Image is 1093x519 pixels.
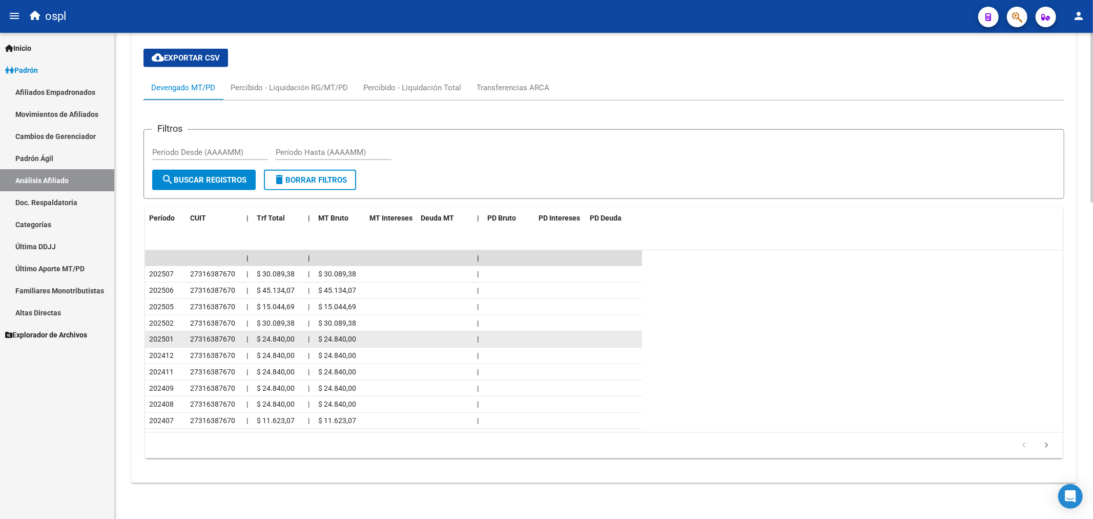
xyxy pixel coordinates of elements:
[190,351,235,360] span: 27316387670
[1058,484,1083,509] div: Open Intercom Messenger
[318,368,356,376] span: $ 24.840,00
[318,303,356,311] span: $ 15.044,69
[257,214,285,222] span: Trf Total
[1014,440,1034,451] a: go to previous page
[149,335,174,343] span: 202501
[477,384,479,392] span: |
[318,270,356,278] span: $ 30.089,38
[253,207,304,229] datatable-header-cell: Trf Total
[246,286,248,294] span: |
[586,207,642,229] datatable-header-cell: PD Deuda
[149,384,174,392] span: 202409
[308,351,310,360] span: |
[246,254,249,262] span: |
[246,270,248,278] span: |
[190,270,235,278] span: 27316387670
[487,214,516,222] span: PD Bruto
[308,214,310,222] span: |
[190,214,206,222] span: CUIT
[318,335,356,343] span: $ 24.840,00
[257,319,295,327] span: $ 30.089,38
[149,270,174,278] span: 202507
[477,400,479,408] span: |
[257,286,295,294] span: $ 45.134,07
[161,173,174,186] mat-icon: search
[308,270,310,278] span: |
[318,214,348,222] span: MT Bruto
[246,335,248,343] span: |
[45,5,66,28] span: ospl
[149,286,174,294] span: 202506
[477,303,479,311] span: |
[273,175,347,185] span: Borrar Filtros
[190,335,235,343] span: 27316387670
[318,400,356,408] span: $ 24.840,00
[477,351,479,360] span: |
[539,214,580,222] span: PD Intereses
[308,400,310,408] span: |
[477,286,479,294] span: |
[590,214,622,222] span: PD Deuda
[318,416,356,425] span: $ 11.623,07
[246,400,248,408] span: |
[257,368,295,376] span: $ 24.840,00
[365,207,417,229] datatable-header-cell: MT Intereses
[477,335,479,343] span: |
[477,214,479,222] span: |
[5,65,38,76] span: Padrón
[5,43,31,54] span: Inicio
[149,400,174,408] span: 202408
[308,335,310,343] span: |
[363,82,461,93] div: Percibido - Liquidación Total
[190,368,235,376] span: 27316387670
[308,254,310,262] span: |
[318,286,356,294] span: $ 45.134,07
[190,319,235,327] span: 27316387670
[190,384,235,392] span: 27316387670
[149,368,174,376] span: 202411
[308,384,310,392] span: |
[477,319,479,327] span: |
[473,207,483,229] datatable-header-cell: |
[246,384,248,392] span: |
[152,170,256,190] button: Buscar Registros
[257,270,295,278] span: $ 30.089,38
[421,214,454,222] span: Deuda MT
[186,207,242,229] datatable-header-cell: CUIT
[190,400,235,408] span: 27316387670
[308,303,310,311] span: |
[257,400,295,408] span: $ 24.840,00
[161,175,246,185] span: Buscar Registros
[149,351,174,360] span: 202412
[534,207,586,229] datatable-header-cell: PD Intereses
[308,319,310,327] span: |
[304,207,314,229] datatable-header-cell: |
[143,49,228,67] button: Exportar CSV
[149,214,175,222] span: Período
[149,303,174,311] span: 202505
[417,207,473,229] datatable-header-cell: Deuda MT
[190,416,235,425] span: 27316387670
[257,351,295,360] span: $ 24.840,00
[149,319,174,327] span: 202502
[264,170,356,190] button: Borrar Filtros
[477,270,479,278] span: |
[314,207,365,229] datatable-header-cell: MT Bruto
[273,173,285,186] mat-icon: delete
[308,286,310,294] span: |
[151,82,215,93] div: Devengado MT/PD
[190,303,235,311] span: 27316387670
[152,122,188,136] h3: Filtros
[369,214,413,222] span: MT Intereses
[190,286,235,294] span: 27316387670
[477,368,479,376] span: |
[246,351,248,360] span: |
[149,416,174,425] span: 202407
[483,207,534,229] datatable-header-cell: PD Bruto
[5,329,87,341] span: Explorador de Archivos
[477,416,479,425] span: |
[246,214,249,222] span: |
[242,207,253,229] datatable-header-cell: |
[318,319,356,327] span: $ 30.089,38
[257,303,295,311] span: $ 15.044,69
